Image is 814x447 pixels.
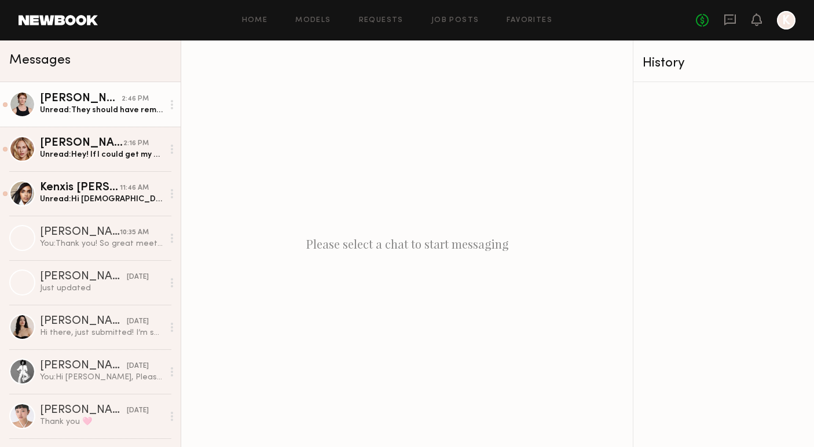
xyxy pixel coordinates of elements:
[40,138,123,149] div: [PERSON_NAME]
[40,271,127,283] div: [PERSON_NAME]
[40,149,163,160] div: Unread: Hey! If I could get my photo sent to my email that would be awesome. Thank you!! [EMAIL_A...
[507,17,552,24] a: Favorites
[40,360,127,372] div: [PERSON_NAME]
[40,93,122,105] div: [PERSON_NAME]
[122,94,149,105] div: 2:46 PM
[643,57,805,70] div: History
[40,316,127,327] div: [PERSON_NAME]
[359,17,404,24] a: Requests
[9,54,71,67] span: Messages
[40,105,163,116] div: Unread: They should have removed the reimbursement, but let me know if you need anything else!
[40,227,120,238] div: [PERSON_NAME]
[40,194,163,205] div: Unread: Hi [DEMOGRAPHIC_DATA], So sorry about that. I’ve had an accident and was unable to reach ...
[40,327,163,338] div: Hi there, just submitted! I’m sorry for the wait. Thank you so much for having me [DATE], it was ...
[777,11,795,29] a: K
[431,17,479,24] a: Job Posts
[127,316,149,327] div: [DATE]
[181,40,633,447] div: Please select a chat to start messaging
[40,405,127,416] div: [PERSON_NAME]
[123,138,149,149] div: 2:16 PM
[40,238,163,249] div: You: Thank you! So great meeting you!
[120,183,149,194] div: 11:46 AM
[127,361,149,372] div: [DATE]
[242,17,268,24] a: Home
[127,405,149,416] div: [DATE]
[40,416,163,427] div: Thank you 🩷
[40,372,163,383] div: You: Hi [PERSON_NAME], Please send over your invoice so I can get you paid asap. Thank you again ...
[40,182,120,194] div: Kenxis [PERSON_NAME]
[127,272,149,283] div: [DATE]
[40,283,163,294] div: Just updated
[295,17,331,24] a: Models
[120,227,149,238] div: 10:35 AM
